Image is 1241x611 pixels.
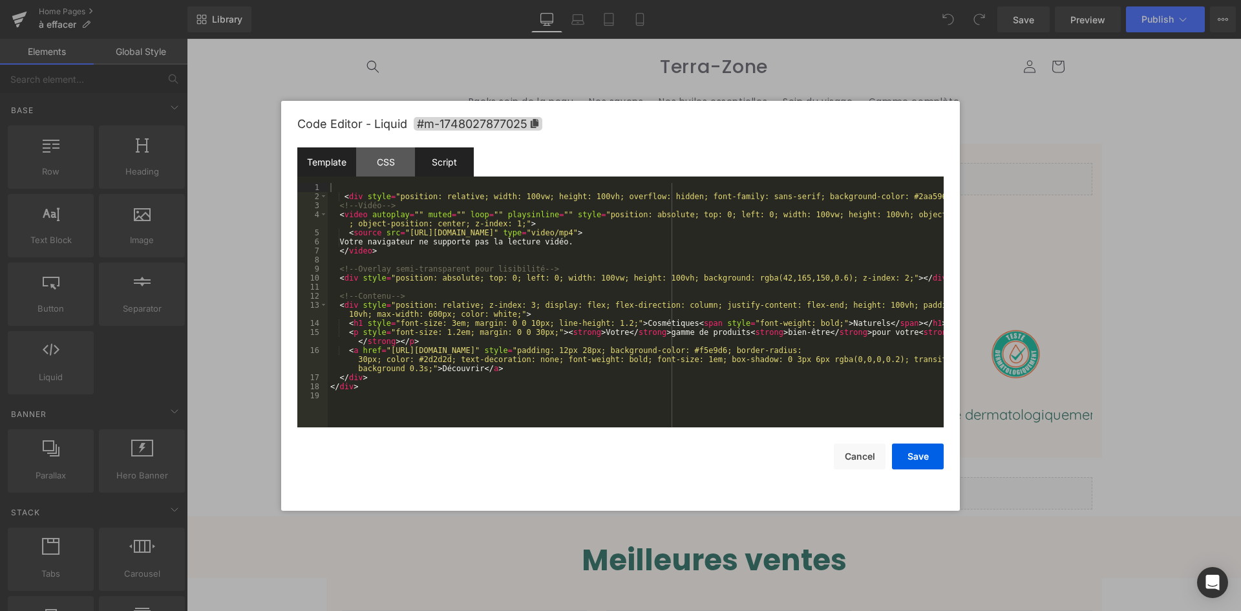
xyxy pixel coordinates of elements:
div: 8 [297,255,328,264]
div: 10 [297,273,328,283]
div: 4 [297,210,328,228]
div: 9 [297,264,328,273]
div: Template [297,147,356,177]
div: 16 [297,346,328,373]
div: CSS [356,147,415,177]
div: 7 [297,246,328,255]
div: 1 [297,183,328,192]
div: Open Intercom Messenger [1197,567,1228,598]
span: Click to copy [414,117,542,131]
div: 2 [297,192,328,201]
div: Script [415,147,474,177]
div: 17 [297,373,328,382]
div: 15 [297,328,328,346]
div: 11 [297,283,328,292]
span: Code Editor - Liquid [297,117,407,131]
div: 6 [297,237,328,246]
div: 12 [297,292,328,301]
button: Cancel [834,444,886,469]
div: 19 [297,391,328,400]
button: Save [892,444,944,469]
div: 13 [297,301,328,319]
div: 5 [297,228,328,237]
div: 18 [297,382,328,391]
div: 3 [297,201,328,210]
div: 14 [297,319,328,328]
